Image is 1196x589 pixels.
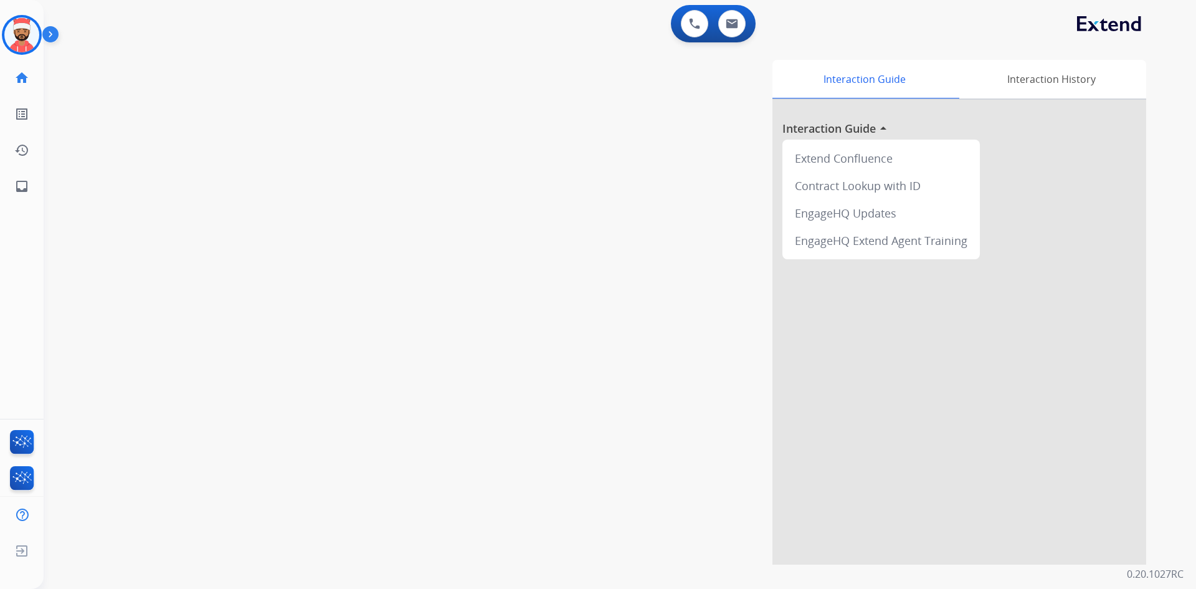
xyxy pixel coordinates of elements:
div: Contract Lookup with ID [787,172,975,199]
div: Interaction Guide [772,60,956,98]
div: EngageHQ Updates [787,199,975,227]
mat-icon: inbox [14,179,29,194]
div: EngageHQ Extend Agent Training [787,227,975,254]
img: avatar [4,17,39,52]
div: Interaction History [956,60,1146,98]
p: 0.20.1027RC [1127,567,1184,582]
mat-icon: list_alt [14,107,29,122]
mat-icon: history [14,143,29,158]
mat-icon: home [14,70,29,85]
div: Extend Confluence [787,145,975,172]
